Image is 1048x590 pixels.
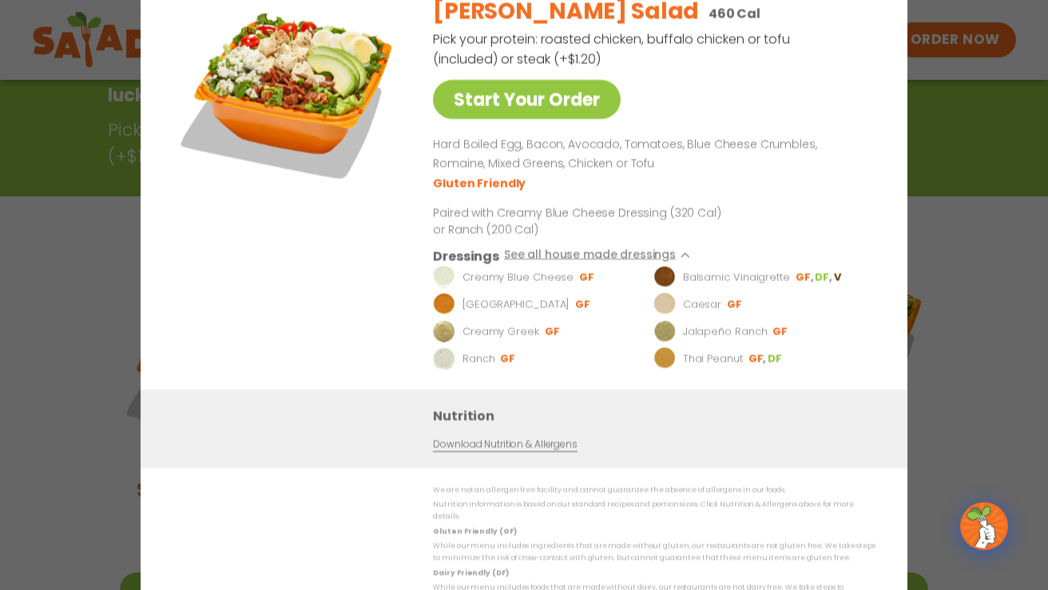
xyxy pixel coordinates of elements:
a: Download Nutrition & Allergens [433,436,577,451]
li: V [834,269,843,283]
a: Start Your Order [433,80,621,119]
p: Balsamic Vinaigrette [683,268,790,284]
p: Thai Peanut [683,350,743,366]
li: GF [575,296,592,311]
h3: Dressings [433,245,499,265]
p: While our menu includes ingredients that are made without gluten, our restaurants are not gluten ... [433,540,875,564]
p: Nutrition information is based on our standard recipes and portion sizes. Click Nutrition & Aller... [433,498,875,523]
p: We are not an allergen free facility and cannot guarantee the absence of allergens in our foods. [433,484,875,496]
li: GF [727,296,744,311]
strong: Dairy Friendly (DF) [433,567,508,576]
img: Dressing preview image for Thai Peanut [653,346,676,369]
li: GF [748,350,768,365]
li: DF [815,269,833,283]
button: See all house made dressings [504,245,698,265]
li: GF [796,269,815,283]
strong: Gluten Friendly (GF) [433,525,516,535]
img: Dressing preview image for Caesar [653,292,676,315]
p: Paired with Creamy Blue Cheese Dressing (320 Cal) or Ranch (200 Cal) [433,204,728,237]
p: [GEOGRAPHIC_DATA] [462,295,570,311]
p: Creamy Greek [462,323,539,339]
img: Dressing preview image for Ranch [433,346,455,369]
p: Jalapeño Ranch [683,323,768,339]
h3: Nutrition [433,405,883,425]
p: Ranch [462,350,495,366]
p: Caesar [683,295,721,311]
img: wpChatIcon [962,504,1006,548]
img: Dressing preview image for Creamy Blue Cheese [433,265,455,287]
p: Creamy Blue Cheese [462,268,574,284]
img: Dressing preview image for Balsamic Vinaigrette [653,265,676,287]
li: GF [500,350,517,365]
img: Dressing preview image for Jalapeño Ranch [653,319,676,342]
li: GF [772,323,789,338]
li: DF [768,350,784,365]
p: 460 Cal [709,3,760,23]
p: Pick your protein: roasted chicken, buffalo chicken or tofu (included) or steak (+$1.20) [433,29,792,69]
img: Dressing preview image for Creamy Greek [433,319,455,342]
li: GF [545,323,562,338]
img: Dressing preview image for BBQ Ranch [433,292,455,315]
p: Hard Boiled Egg, Bacon, Avocado, Tomatoes, Blue Cheese Crumbles, Romaine, Mixed Greens, Chicken o... [433,135,869,173]
li: Gluten Friendly [433,174,528,191]
li: GF [579,269,596,283]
